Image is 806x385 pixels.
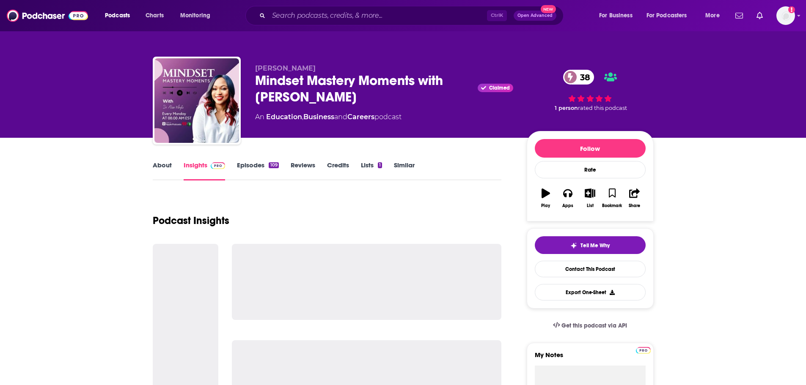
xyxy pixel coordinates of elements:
[561,322,627,329] span: Get this podcast via API
[237,161,278,180] a: Episodes109
[557,183,579,213] button: Apps
[535,161,646,178] div: Rate
[255,64,316,72] span: [PERSON_NAME]
[776,6,795,25] img: User Profile
[788,6,795,13] svg: Add a profile image
[705,10,720,22] span: More
[146,10,164,22] span: Charts
[327,161,349,180] a: Credits
[587,203,594,208] div: List
[487,10,507,21] span: Ctrl K
[174,9,221,22] button: open menu
[514,11,556,21] button: Open AdvancedNew
[361,161,382,180] a: Lists1
[527,64,654,117] div: 38 1 personrated this podcast
[269,9,487,22] input: Search podcasts, credits, & more...
[570,242,577,249] img: tell me why sparkle
[636,346,651,354] a: Pro website
[776,6,795,25] span: Logged in as PTEPR25
[572,70,594,85] span: 38
[266,113,302,121] a: Education
[378,162,382,168] div: 1
[394,161,415,180] a: Similar
[154,58,239,143] img: Mindset Mastery Moments with Dr. Alisa Whyte
[291,161,315,180] a: Reviews
[269,162,278,168] div: 109
[541,203,550,208] div: Play
[562,203,573,208] div: Apps
[732,8,746,23] a: Show notifications dropdown
[563,70,594,85] a: 38
[629,203,640,208] div: Share
[535,351,646,366] label: My Notes
[140,9,169,22] a: Charts
[541,5,556,13] span: New
[489,86,510,90] span: Claimed
[153,214,229,227] h1: Podcast Insights
[602,203,622,208] div: Bookmark
[347,113,374,121] a: Careers
[302,113,303,121] span: ,
[699,9,730,22] button: open menu
[303,113,334,121] a: Business
[555,105,578,111] span: 1 person
[153,161,172,180] a: About
[579,183,601,213] button: List
[641,9,699,22] button: open menu
[546,315,634,336] a: Get this podcast via API
[253,6,572,25] div: Search podcasts, credits, & more...
[535,236,646,254] button: tell me why sparkleTell Me Why
[7,8,88,24] img: Podchaser - Follow, Share and Rate Podcasts
[211,162,226,169] img: Podchaser Pro
[184,161,226,180] a: InsightsPodchaser Pro
[535,139,646,158] button: Follow
[636,347,651,354] img: Podchaser Pro
[601,183,623,213] button: Bookmark
[255,112,402,122] div: An podcast
[593,9,643,22] button: open menu
[334,113,347,121] span: and
[646,10,687,22] span: For Podcasters
[623,183,645,213] button: Share
[599,10,633,22] span: For Business
[105,10,130,22] span: Podcasts
[535,183,557,213] button: Play
[753,8,766,23] a: Show notifications dropdown
[535,284,646,300] button: Export One-Sheet
[180,10,210,22] span: Monitoring
[535,261,646,277] a: Contact This Podcast
[99,9,141,22] button: open menu
[776,6,795,25] button: Show profile menu
[580,242,610,249] span: Tell Me Why
[517,14,553,18] span: Open Advanced
[578,105,627,111] span: rated this podcast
